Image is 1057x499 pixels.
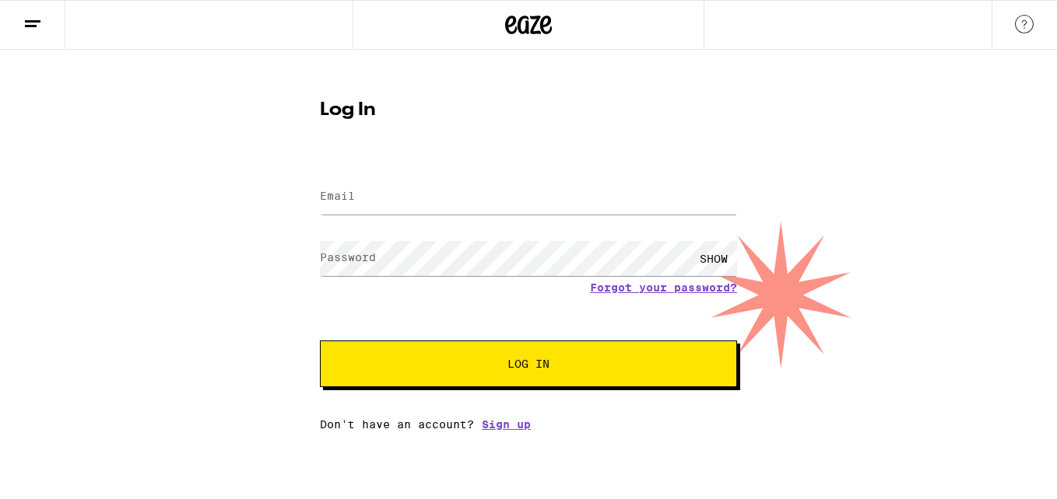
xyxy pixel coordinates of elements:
input: Email [320,180,737,215]
span: Log In [507,358,550,369]
a: Sign up [482,418,531,431]
label: Email [320,190,355,202]
label: Password [320,251,376,263]
span: Hi. Need any help? [9,11,112,23]
h1: Log In [320,101,737,120]
button: Log In [320,340,737,387]
div: SHOW [690,241,737,276]
a: Forgot your password? [590,281,737,294]
div: Don't have an account? [320,418,737,431]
